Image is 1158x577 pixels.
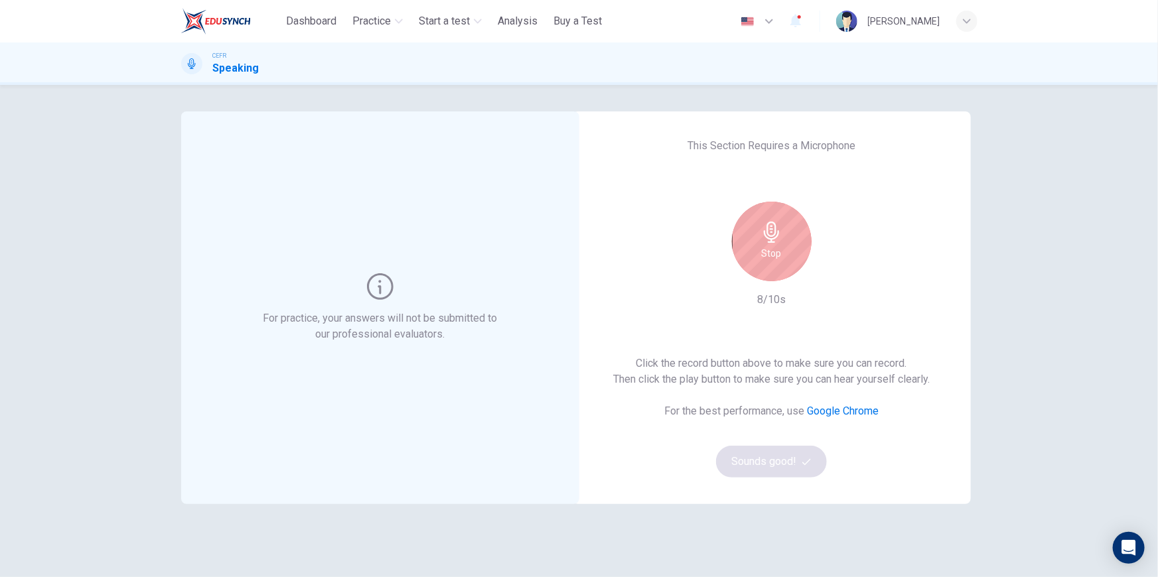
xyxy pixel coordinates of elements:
[664,403,879,419] h6: For the best performance, use
[498,13,538,29] span: Analysis
[352,13,391,29] span: Practice
[1113,532,1145,564] div: Open Intercom Messenger
[807,405,879,417] a: Google Chrome
[347,9,408,33] button: Practice
[281,9,342,33] button: Dashboard
[732,202,812,281] button: Stop
[739,17,756,27] img: en
[260,310,500,342] h6: For practice, your answers will not be submitted to our professional evaluators.
[181,8,281,34] a: ELTC logo
[492,9,543,33] button: Analysis
[757,292,786,308] h6: 8/10s
[548,9,607,33] button: Buy a Test
[868,13,940,29] div: [PERSON_NAME]
[213,51,227,60] span: CEFR
[553,13,602,29] span: Buy a Test
[286,13,336,29] span: Dashboard
[181,8,251,34] img: ELTC logo
[419,13,470,29] span: Start a test
[688,138,855,154] h6: This Section Requires a Microphone
[613,355,930,387] h6: Click the record button above to make sure you can record. Then click the play button to make sur...
[762,245,782,261] h6: Stop
[413,9,487,33] button: Start a test
[213,60,259,76] h1: Speaking
[836,11,857,32] img: Profile picture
